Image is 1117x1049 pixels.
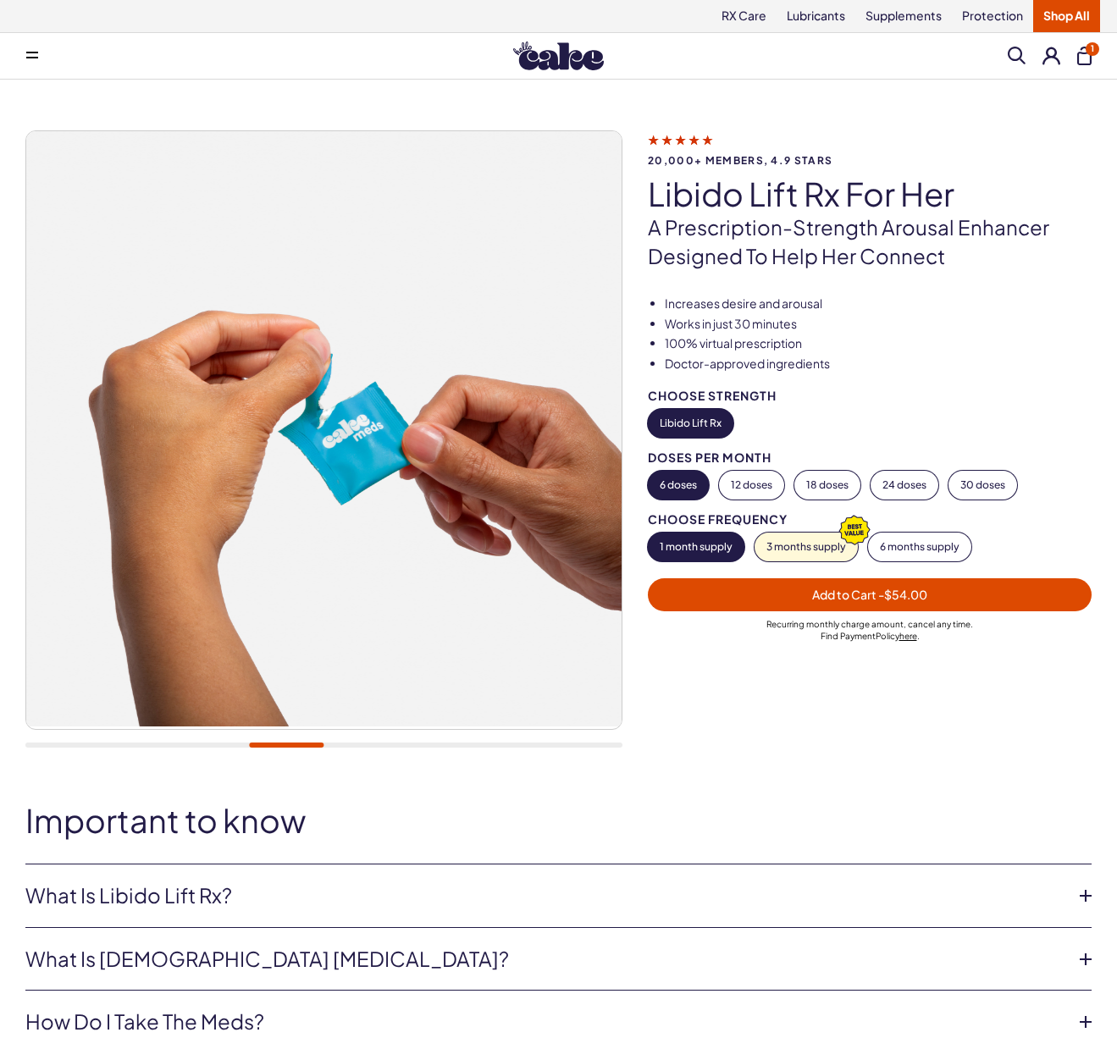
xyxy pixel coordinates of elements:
[25,881,1064,910] a: What is Libido Lift Rx?
[899,631,917,641] a: here
[648,451,1092,464] div: Doses per Month
[648,578,1092,611] button: Add to Cart -$54.00
[648,213,1092,270] p: A prescription-strength arousal enhancer designed to help her connect
[871,471,938,500] button: 24 doses
[648,155,1092,166] span: 20,000+ members, 4.9 stars
[665,356,1092,373] li: Doctor-approved ingredients
[719,471,784,500] button: 12 doses
[1077,47,1092,65] button: 1
[25,803,1092,838] h2: Important to know
[868,533,971,561] button: 6 months supply
[878,587,927,602] span: - $54.00
[513,41,604,70] img: Hello Cake
[648,618,1092,642] div: Recurring monthly charge amount , cancel any time. Policy .
[25,945,1064,974] a: What is [DEMOGRAPHIC_DATA] [MEDICAL_DATA]?
[648,471,709,500] button: 6 doses
[648,533,744,561] button: 1 month supply
[794,471,860,500] button: 18 doses
[648,389,1092,402] div: Choose Strength
[755,533,858,561] button: 3 months supply
[648,132,1092,166] a: 20,000+ members, 4.9 stars
[648,176,1092,212] h1: Libido Lift Rx For Her
[665,316,1092,333] li: Works in just 30 minutes
[665,335,1092,352] li: 100% virtual prescription
[812,587,927,602] span: Add to Cart
[665,295,1092,312] li: Increases desire and arousal
[648,513,1092,526] div: Choose Frequency
[821,631,876,641] span: Find Payment
[948,471,1017,500] button: 30 doses
[648,409,733,438] button: Libido Lift Rx
[25,1008,1064,1036] a: How do I take the meds?
[26,131,622,726] img: Libido Lift Rx For Her
[1086,42,1099,56] span: 1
